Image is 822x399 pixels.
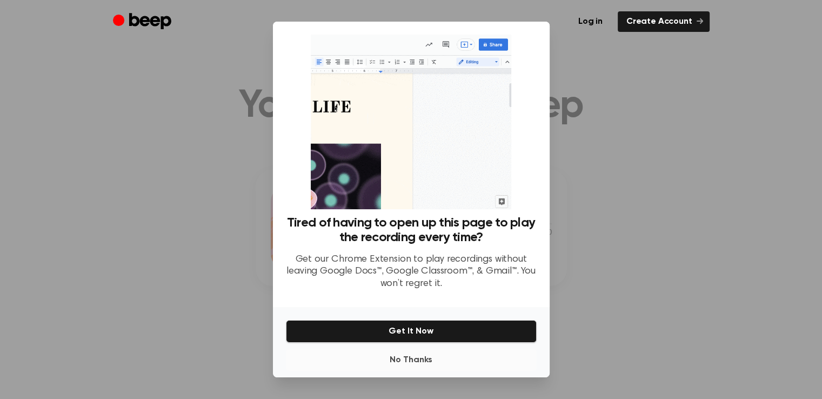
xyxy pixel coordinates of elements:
[570,11,611,32] a: Log in
[286,349,537,371] button: No Thanks
[311,35,511,209] img: Beep extension in action
[113,11,174,32] a: Beep
[286,216,537,245] h3: Tired of having to open up this page to play the recording every time?
[286,254,537,290] p: Get our Chrome Extension to play recordings without leaving Google Docs™, Google Classroom™, & Gm...
[286,320,537,343] button: Get It Now
[618,11,710,32] a: Create Account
